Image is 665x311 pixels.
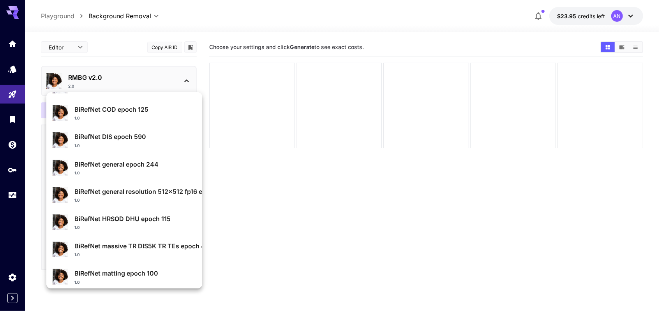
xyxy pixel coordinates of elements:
[74,269,196,278] p: BiRefNet matting epoch 100
[53,238,196,261] div: BiRefNet massive TR DIS5K TR TEs epoch 4201.0
[74,160,196,169] p: BiRefNet general epoch 244
[74,170,80,176] p: 1.0
[74,214,196,223] p: BiRefNet HRSOD DHU epoch 115
[53,156,196,179] div: BiRefNet general epoch 2441.0
[74,143,80,149] p: 1.0
[53,129,196,151] div: BiRefNet DIS epoch 5901.0
[53,184,196,206] div: BiRefNet general resolution 512x512 fp16 epoch 2161.0
[74,241,196,251] p: BiRefNet massive TR DIS5K TR TEs epoch 420
[74,187,196,196] p: BiRefNet general resolution 512x512 fp16 epoch 216
[53,211,196,234] div: BiRefNet HRSOD DHU epoch 1151.0
[74,115,80,121] p: 1.0
[74,279,80,285] p: 1.0
[53,102,196,124] div: BiRefNet COD epoch 1251.0
[74,197,80,203] p: 1.0
[53,265,196,288] div: BiRefNet matting epoch 1001.0
[74,225,80,230] p: 1.0
[74,132,196,141] p: BiRefNet DIS epoch 590
[74,105,196,114] p: BiRefNet COD epoch 125
[74,252,80,258] p: 1.0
